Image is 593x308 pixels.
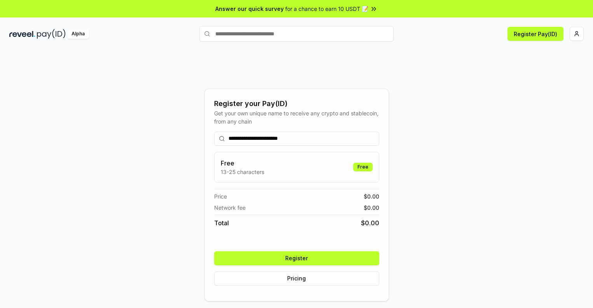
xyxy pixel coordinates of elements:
[364,192,379,200] span: $ 0.00
[221,168,264,176] p: 13-25 characters
[353,163,373,171] div: Free
[214,98,379,109] div: Register your Pay(ID)
[361,218,379,228] span: $ 0.00
[214,271,379,285] button: Pricing
[285,5,368,13] span: for a chance to earn 10 USDT 📝
[214,192,227,200] span: Price
[215,5,284,13] span: Answer our quick survey
[37,29,66,39] img: pay_id
[214,109,379,125] div: Get your own unique name to receive any crypto and stablecoin, from any chain
[214,251,379,265] button: Register
[508,27,563,41] button: Register Pay(ID)
[221,158,264,168] h3: Free
[67,29,89,39] div: Alpha
[214,218,229,228] span: Total
[214,204,246,212] span: Network fee
[364,204,379,212] span: $ 0.00
[9,29,35,39] img: reveel_dark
